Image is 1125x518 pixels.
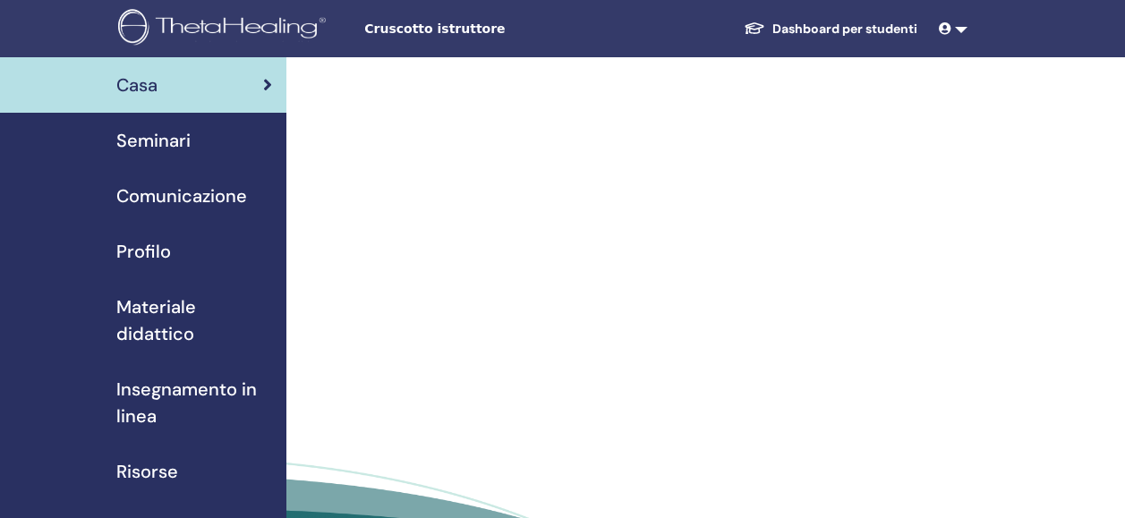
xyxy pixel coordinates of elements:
[118,9,332,49] img: logo.png
[116,238,171,265] span: Profilo
[744,21,765,36] img: graduation-cap-white.svg
[364,20,633,38] span: Cruscotto istruttore
[116,72,158,98] span: Casa
[116,293,272,347] span: Materiale didattico
[116,376,272,429] span: Insegnamento in linea
[116,127,191,154] span: Seminari
[729,13,932,46] a: Dashboard per studenti
[116,458,178,485] span: Risorse
[116,183,247,209] span: Comunicazione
